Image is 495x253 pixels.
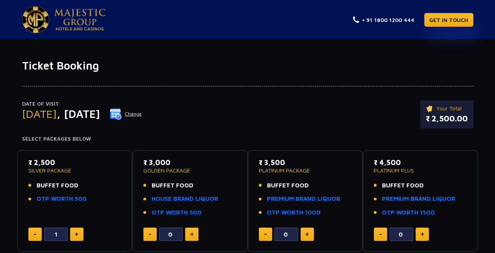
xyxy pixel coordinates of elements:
[143,157,237,168] p: ₹ 3,000
[382,194,455,203] a: PREMIUM BRAND LIQUOR
[305,232,309,236] img: plus
[143,168,237,173] p: GOLDEN PACKAGE
[22,59,473,72] h1: Ticket Booking
[259,168,352,173] p: PLATINUM PACKAGE
[22,136,473,142] h4: Select Packages Below
[426,104,468,113] p: Your Total
[379,234,382,235] img: minus
[353,16,414,24] a: + 91 1800 1200 444
[152,181,193,190] span: BUFFET FOOD
[37,181,78,190] span: BUFFET FOOD
[424,13,473,27] a: GET IN TOUCH
[54,9,106,31] img: Majestic Pride
[426,104,434,113] img: ticket
[22,6,49,33] img: Majestic Pride
[264,234,267,235] img: minus
[22,107,57,120] span: [DATE]
[267,194,340,203] a: PREMIUM BRAND LIQUOR
[152,208,202,217] a: OTP WORTH 500
[267,208,321,217] a: OTP WORTH 1000
[149,234,151,235] img: minus
[109,108,142,120] button: Change
[75,232,78,236] img: plus
[382,208,435,217] a: OTP WORTH 1500
[57,107,100,120] span: , [DATE]
[421,232,424,236] img: plus
[267,181,309,190] span: BUFFET FOOD
[34,234,36,235] img: minus
[190,232,194,236] img: plus
[152,194,218,203] a: HOUSE BRAND LIQUOR
[426,113,468,125] p: ₹ 2,500.00
[374,168,467,173] p: PLATINUM PLUS
[382,181,424,190] span: BUFFET FOOD
[28,157,122,168] p: ₹ 2,500
[22,100,142,108] p: Date of Visit
[28,168,122,173] p: SILVER PACKAGE
[259,157,352,168] p: ₹ 3,500
[374,157,467,168] p: ₹ 4,500
[37,194,87,203] a: OTP WORTH 500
